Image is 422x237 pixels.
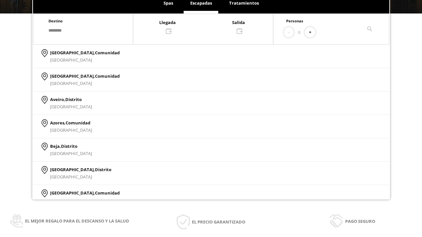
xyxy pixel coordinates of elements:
[50,80,92,86] span: [GEOGRAPHIC_DATA]
[50,72,120,80] p: [GEOGRAPHIC_DATA],
[50,189,120,197] p: [GEOGRAPHIC_DATA],
[286,18,303,23] span: Personas
[50,150,92,156] span: [GEOGRAPHIC_DATA]
[50,174,92,180] span: [GEOGRAPHIC_DATA]
[50,104,92,110] span: [GEOGRAPHIC_DATA]
[25,217,129,224] span: El mejor regalo para el descanso y la salud
[284,27,294,38] button: -
[50,49,120,56] p: [GEOGRAPHIC_DATA],
[50,197,92,203] span: [GEOGRAPHIC_DATA]
[192,218,245,225] span: El precio garantizado
[50,57,92,63] span: [GEOGRAPHIC_DATA]
[50,143,92,150] p: Beja,
[50,96,92,103] p: Aveiro,
[305,27,316,38] button: +
[65,96,82,102] span: Distrito
[50,127,92,133] span: [GEOGRAPHIC_DATA]
[61,143,77,149] span: Distrito
[66,120,90,126] span: Comunidad
[48,18,63,23] span: Destino
[95,190,120,196] span: Comunidad
[50,166,111,173] p: [GEOGRAPHIC_DATA],
[50,119,92,126] p: Azores,
[95,50,120,56] span: Comunidad
[345,218,375,225] span: Pago seguro
[95,73,120,79] span: Comunidad
[298,29,300,36] span: 0
[95,167,111,172] span: Distrito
